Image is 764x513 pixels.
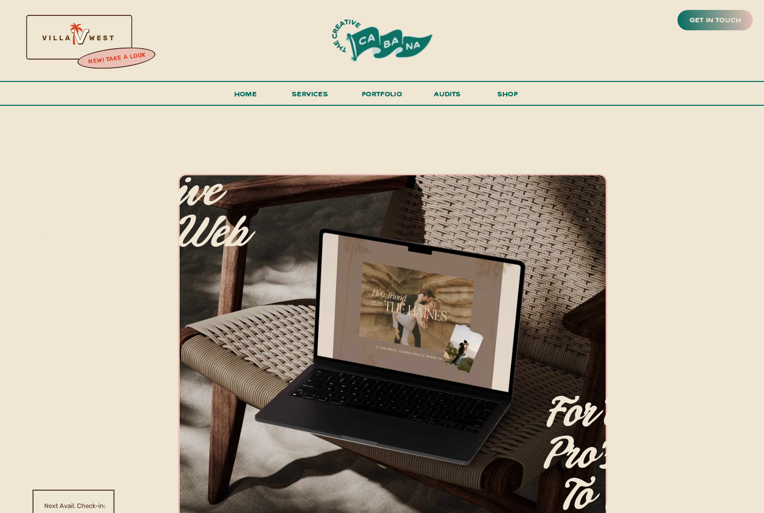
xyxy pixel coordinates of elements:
p: All-inclusive branding, web design & copy [14,172,251,312]
a: new! take a look [76,49,157,69]
a: Next Avail. Check-in: [33,501,116,510]
a: portfolio [359,87,406,106]
a: audits [433,87,463,105]
a: Home [230,87,261,106]
a: services [289,87,331,106]
h3: It's time to send your brand to paradise for a big (or little) refresh [15,436,133,474]
a: shop [484,87,532,105]
span: services [292,89,328,98]
a: get in touch [688,13,743,27]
